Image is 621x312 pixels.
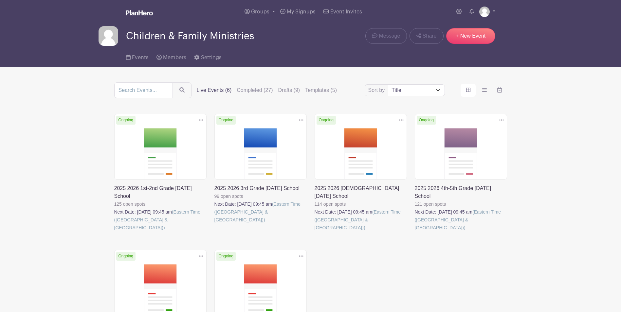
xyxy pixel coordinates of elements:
label: Live Events (6) [197,86,232,94]
a: Members [156,46,186,67]
span: Groups [251,9,269,14]
span: Members [163,55,186,60]
label: Templates (5) [305,86,337,94]
a: Share [410,28,443,44]
span: Children & Family Ministries [126,31,254,42]
a: Events [126,46,149,67]
label: Sort by [368,86,387,94]
input: Search Events... [114,82,173,98]
span: Share [423,32,437,40]
a: Message [365,28,407,44]
label: Drafts (9) [278,86,300,94]
span: Settings [201,55,222,60]
img: default-ce2991bfa6775e67f084385cd625a349d9dcbb7a52a09fb2fda1e96e2d18dcdb.png [99,26,118,46]
label: Completed (27) [237,86,273,94]
img: logo_white-6c42ec7e38ccf1d336a20a19083b03d10ae64f83f12c07503d8b9e83406b4c7d.svg [126,10,153,15]
div: filters [197,86,337,94]
span: My Signups [287,9,316,14]
a: Settings [194,46,221,67]
span: Message [379,32,400,40]
span: Event Invites [330,9,362,14]
img: default-ce2991bfa6775e67f084385cd625a349d9dcbb7a52a09fb2fda1e96e2d18dcdb.png [479,7,490,17]
a: + New Event [446,28,495,44]
span: Events [132,55,149,60]
div: order and view [461,84,507,97]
